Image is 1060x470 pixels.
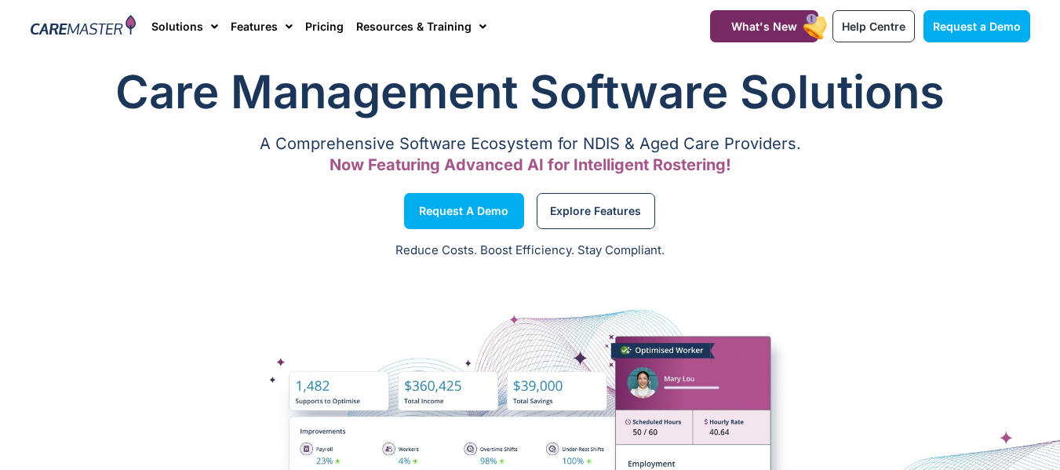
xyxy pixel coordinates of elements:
h1: Care Management Software Solutions [31,60,1030,123]
a: Help Centre [832,10,915,42]
a: Request a Demo [923,10,1030,42]
p: A Comprehensive Software Ecosystem for NDIS & Aged Care Providers. [31,139,1030,149]
img: CareMaster Logo [31,15,137,38]
a: Request a Demo [404,193,524,229]
span: Help Centre [842,20,905,33]
a: Explore Features [537,193,655,229]
span: Request a Demo [419,207,508,215]
span: Explore Features [550,207,641,215]
span: Now Featuring Advanced AI for Intelligent Rostering! [330,155,731,174]
a: What's New [710,10,818,42]
span: Request a Demo [933,20,1021,33]
p: Reduce Costs. Boost Efficiency. Stay Compliant. [9,242,1051,260]
span: What's New [731,20,797,33]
